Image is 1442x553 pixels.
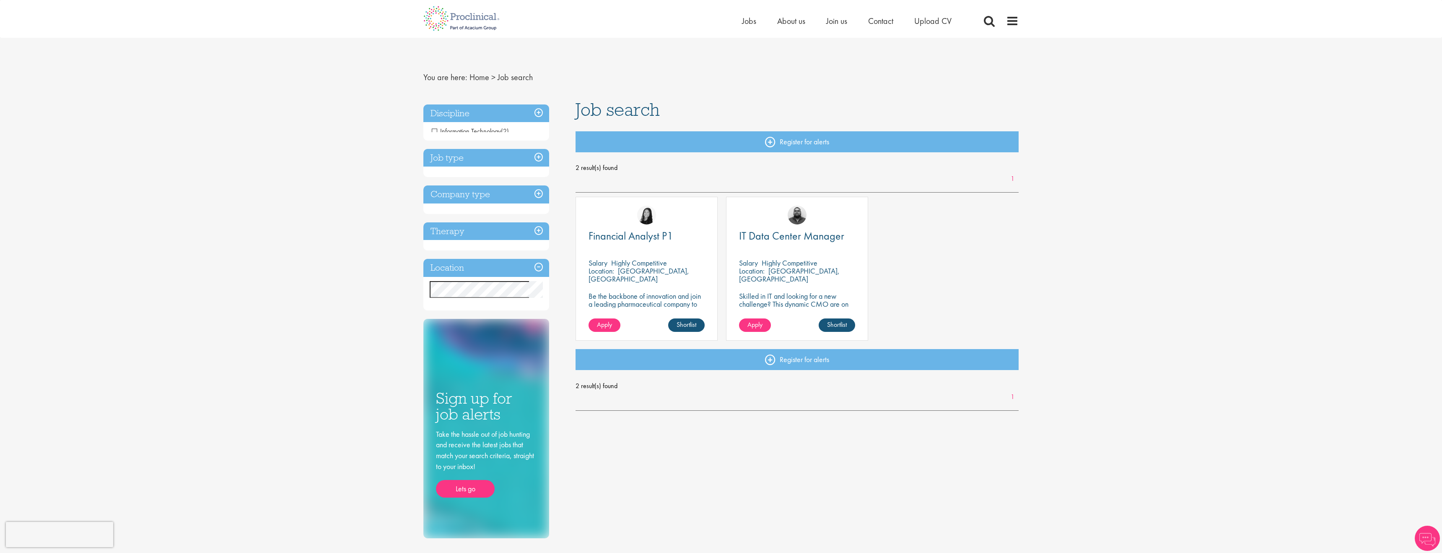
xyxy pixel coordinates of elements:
[611,258,667,268] p: Highly Competitive
[589,231,705,241] a: Financial Analyst P1
[436,390,537,423] h3: Sign up for job alerts
[762,258,817,268] p: Highly Competitive
[589,258,607,268] span: Salary
[423,185,549,203] h3: Company type
[742,16,756,26] a: Jobs
[788,206,807,224] img: Ashley Bennett
[589,266,689,284] p: [GEOGRAPHIC_DATA], [GEOGRAPHIC_DATA]
[423,259,549,277] h3: Location
[436,480,495,498] a: Lets go
[777,16,805,26] a: About us
[747,320,762,329] span: Apply
[1006,392,1019,402] a: 1
[597,320,612,329] span: Apply
[576,349,1019,370] a: Register for alerts
[589,292,705,324] p: Be the backbone of innovation and join a leading pharmaceutical company to help keep life-changin...
[914,16,952,26] a: Upload CV
[423,104,549,123] h3: Discipline
[637,206,656,224] img: Numhom Sudsok
[739,292,855,332] p: Skilled in IT and looking for a new challenge? This dynamic CMO are on the [PERSON_NAME] for a de...
[739,266,765,276] span: Location:
[6,522,113,547] iframe: reCAPTCHA
[576,98,660,121] span: Job search
[576,131,1019,152] a: Register for alerts
[469,72,489,83] a: breadcrumb link
[576,162,1019,174] span: 2 result(s) found
[739,318,771,332] a: Apply
[436,429,537,498] div: Take the hassle out of job hunting and receive the latest jobs that match your search criteria, s...
[498,72,533,83] span: Job search
[491,72,495,83] span: >
[1006,174,1019,184] a: 1
[739,258,758,268] span: Salary
[423,149,549,167] h3: Job type
[1415,526,1440,551] img: Chatbot
[739,229,844,243] span: IT Data Center Manager
[432,127,509,136] span: Information Technology
[423,72,467,83] span: You are here:
[501,127,509,136] span: (2)
[739,231,855,241] a: IT Data Center Manager
[576,380,1019,392] span: 2 result(s) found
[589,266,614,276] span: Location:
[819,318,855,332] a: Shortlist
[739,266,840,284] p: [GEOGRAPHIC_DATA], [GEOGRAPHIC_DATA]
[589,318,620,332] a: Apply
[868,16,893,26] a: Contact
[432,127,501,136] span: Information Technology
[589,229,673,243] span: Financial Analyst P1
[668,318,705,332] a: Shortlist
[423,222,549,240] h3: Therapy
[826,16,847,26] a: Join us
